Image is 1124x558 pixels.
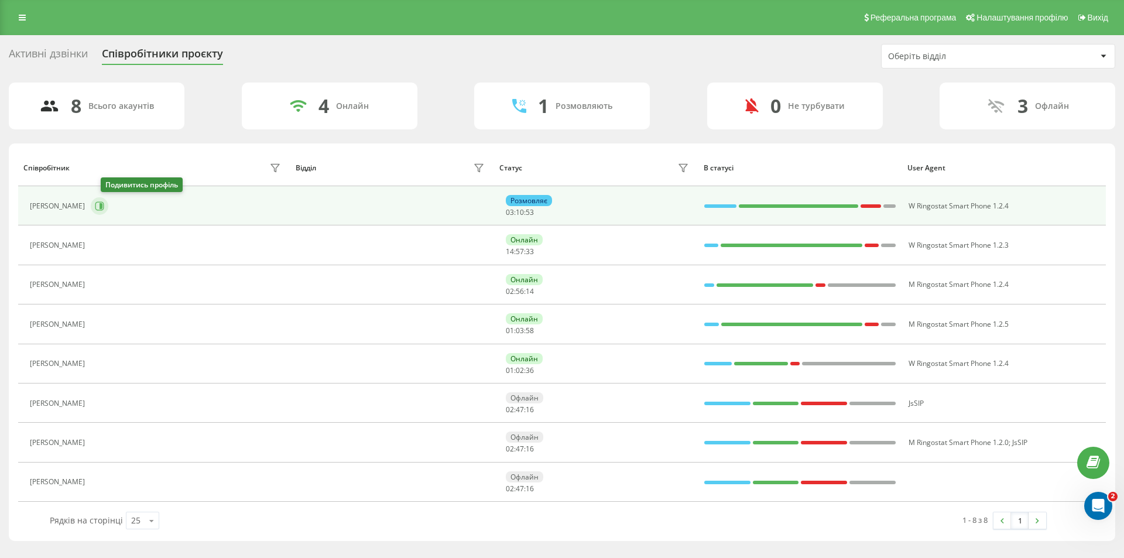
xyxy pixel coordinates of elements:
[526,444,534,454] span: 16
[516,247,524,256] span: 57
[1084,492,1112,520] iframe: Intercom live chat
[30,280,88,289] div: [PERSON_NAME]
[23,164,70,172] div: Співробітник
[909,319,1009,329] span: M Ringostat Smart Phone 1.2.5
[101,177,183,192] div: Подивитись профіль
[506,195,552,206] div: Розмовляє
[962,514,988,526] div: 1 - 8 з 8
[909,358,1009,368] span: W Ringostat Smart Phone 1.2.4
[1017,95,1028,117] div: 3
[30,399,88,408] div: [PERSON_NAME]
[30,320,88,328] div: [PERSON_NAME]
[506,484,514,494] span: 02
[516,444,524,454] span: 47
[9,47,88,66] div: Активні дзвінки
[506,485,534,493] div: : :
[506,445,534,453] div: : :
[318,95,329,117] div: 4
[30,241,88,249] div: [PERSON_NAME]
[506,444,514,454] span: 02
[506,406,534,414] div: : :
[506,207,514,217] span: 03
[88,101,154,111] div: Всього акаунтів
[131,515,140,526] div: 25
[506,365,514,375] span: 01
[526,207,534,217] span: 53
[788,101,845,111] div: Не турбувати
[888,52,1028,61] div: Оберіть відділ
[506,432,543,443] div: Офлайн
[516,484,524,494] span: 47
[526,405,534,415] span: 16
[909,240,1009,250] span: W Ringostat Smart Phone 1.2.3
[909,437,1009,447] span: M Ringostat Smart Phone 1.2.0
[526,484,534,494] span: 16
[526,326,534,336] span: 58
[506,248,534,256] div: : :
[506,353,543,364] div: Онлайн
[770,95,781,117] div: 0
[1011,512,1029,529] a: 1
[1035,101,1069,111] div: Офлайн
[506,287,534,296] div: : :
[516,365,524,375] span: 02
[907,164,1101,172] div: User Agent
[1088,13,1108,22] span: Вихід
[30,478,88,486] div: [PERSON_NAME]
[704,164,897,172] div: В статусі
[506,326,514,336] span: 01
[30,202,88,210] div: [PERSON_NAME]
[976,13,1068,22] span: Налаштування профілю
[506,208,534,217] div: : :
[506,405,514,415] span: 02
[871,13,957,22] span: Реферальна програма
[506,392,543,403] div: Офлайн
[516,207,524,217] span: 10
[1012,437,1027,447] span: JsSIP
[538,95,549,117] div: 1
[499,164,522,172] div: Статус
[516,326,524,336] span: 03
[506,471,543,482] div: Офлайн
[506,247,514,256] span: 14
[71,95,81,117] div: 8
[526,247,534,256] span: 33
[909,279,1009,289] span: M Ringostat Smart Phone 1.2.4
[336,101,369,111] div: Онлайн
[556,101,612,111] div: Розмовляють
[30,360,88,368] div: [PERSON_NAME]
[30,439,88,447] div: [PERSON_NAME]
[909,398,924,408] span: JsSIP
[526,286,534,296] span: 14
[50,515,123,526] span: Рядків на сторінці
[526,365,534,375] span: 36
[296,164,316,172] div: Відділ
[506,234,543,245] div: Онлайн
[506,327,534,335] div: : :
[506,367,534,375] div: : :
[506,274,543,285] div: Онлайн
[909,201,1009,211] span: W Ringostat Smart Phone 1.2.4
[516,286,524,296] span: 56
[102,47,223,66] div: Співробітники проєкту
[516,405,524,415] span: 47
[1108,492,1118,501] span: 2
[506,286,514,296] span: 02
[506,313,543,324] div: Онлайн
